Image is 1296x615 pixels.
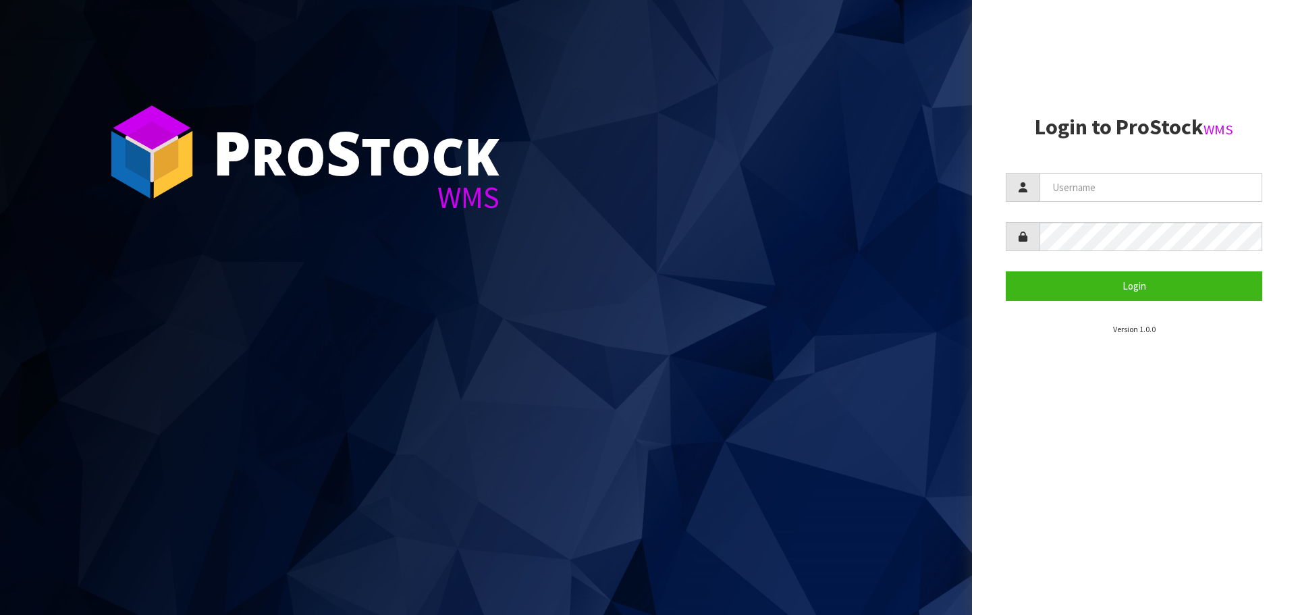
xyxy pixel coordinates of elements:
[213,111,251,193] span: P
[1204,121,1233,138] small: WMS
[1039,173,1262,202] input: Username
[1113,324,1156,334] small: Version 1.0.0
[101,101,202,203] img: ProStock Cube
[326,111,361,193] span: S
[1006,271,1262,300] button: Login
[213,122,500,182] div: ro tock
[213,182,500,213] div: WMS
[1006,115,1262,139] h2: Login to ProStock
